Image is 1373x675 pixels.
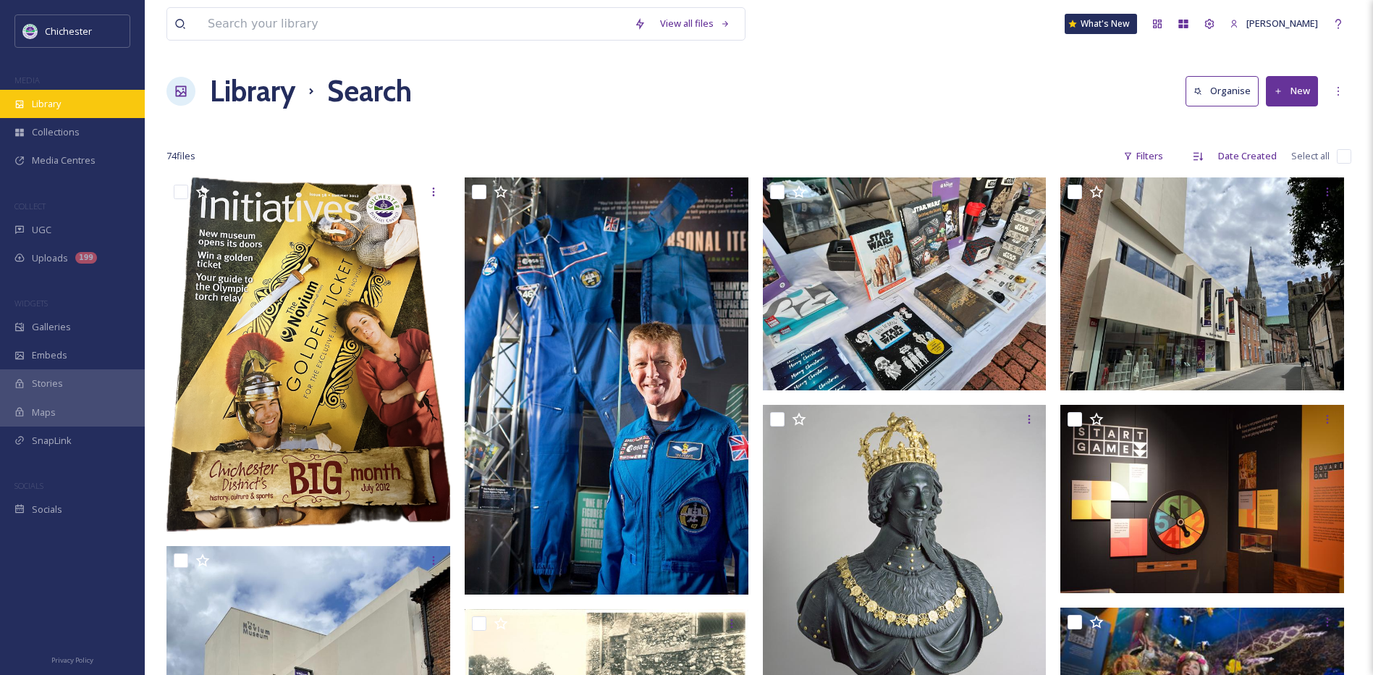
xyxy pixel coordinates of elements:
[1060,405,1344,593] img: p.4&5 Game Plan.JPG
[32,503,62,516] span: Socials
[327,70,412,113] h1: Search
[653,9,738,38] a: View all files
[1186,76,1266,106] a: Organise
[51,655,93,665] span: Privacy Policy
[1246,17,1318,30] span: [PERSON_NAME]
[32,320,71,334] span: Galleries
[1222,9,1325,38] a: [PERSON_NAME]
[1060,177,1344,390] img: Pages 8 - 11 - CDC - museum.jpg
[51,650,93,668] a: Privacy Policy
[1291,149,1330,163] span: Select all
[32,434,72,448] span: SnapLink
[32,125,80,139] span: Collections
[75,252,97,264] div: 199
[1211,142,1284,170] div: Date Created
[1065,14,1137,34] a: What's New
[32,377,63,390] span: Stories
[32,97,61,111] span: Library
[763,177,1047,390] img: 20231215_092547.jpg
[14,75,40,85] span: MEDIA
[32,251,68,265] span: Uploads
[210,70,295,113] a: Library
[166,149,195,163] span: 74 file s
[32,406,56,419] span: Maps
[14,201,46,211] span: COLLECT
[14,480,43,491] span: SOCIALS
[166,177,450,532] img: The Novium.png
[32,154,96,167] span: Media Centres
[200,8,627,40] input: Search your library
[45,25,92,38] span: Chichester
[32,223,51,237] span: UGC
[14,298,48,309] span: WIDGETS
[1186,76,1259,106] button: Organise
[1116,142,1170,170] div: Filters
[465,177,748,595] img: page 4 - Tim Peake alt version (1).jpg
[23,24,38,38] img: Logo_of_Chichester_District_Council.png
[1266,76,1318,106] button: New
[32,348,67,362] span: Embeds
